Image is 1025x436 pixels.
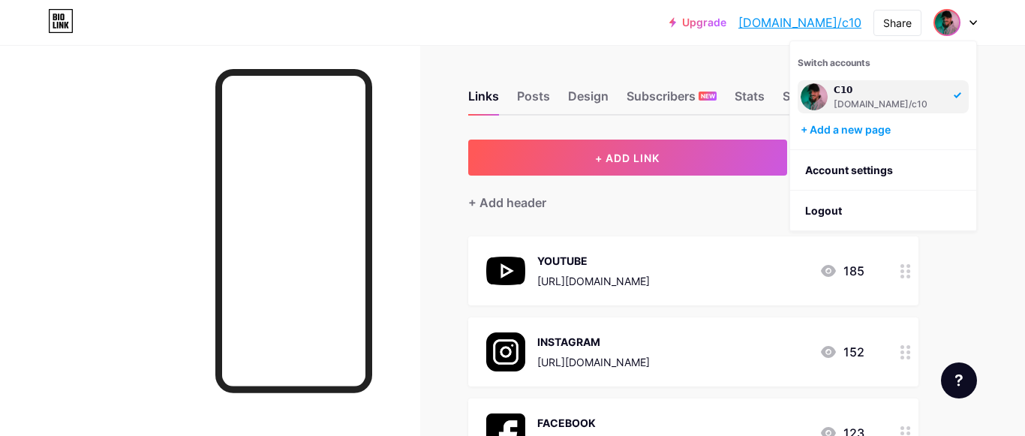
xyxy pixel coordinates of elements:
[537,253,650,269] div: YOUTUBE
[798,57,870,68] span: Switch accounts
[537,415,650,431] div: FACEBOOK
[627,87,717,114] div: Subscribers
[834,98,945,110] div: [DOMAIN_NAME]/c10
[819,262,864,280] div: 185
[537,334,650,350] div: INSTAGRAM
[883,15,912,31] div: Share
[468,87,499,114] div: Links
[537,273,650,289] div: [URL][DOMAIN_NAME]
[486,332,525,371] img: INSTAGRAM
[517,87,550,114] div: Posts
[790,150,976,191] a: Account settings
[738,14,861,32] a: [DOMAIN_NAME]/c10
[735,87,765,114] div: Stats
[468,194,546,212] div: + Add header
[801,122,969,137] div: + Add a new page
[834,84,945,96] div: 𝗖𝟭𝟬
[701,92,715,101] span: NEW
[595,152,660,164] span: + ADD LINK
[468,140,787,176] button: + ADD LINK
[783,87,831,114] div: Settings
[486,251,525,290] img: YOUTUBE
[801,83,828,110] img: Thiago Cruz
[790,191,976,231] li: Logout
[819,343,864,361] div: 152
[568,87,609,114] div: Design
[935,11,959,35] img: Thiago Cruz
[669,17,726,29] a: Upgrade
[537,354,650,370] div: [URL][DOMAIN_NAME]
